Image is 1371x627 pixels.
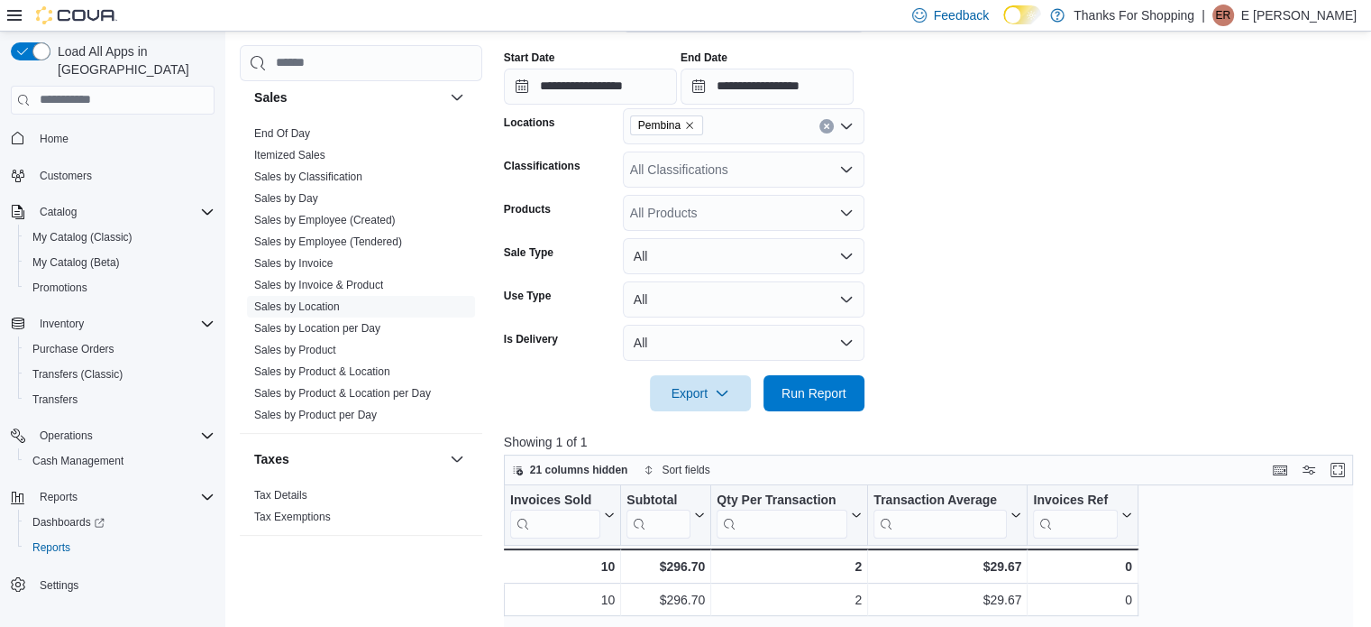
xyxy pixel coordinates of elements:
button: Run Report [763,375,864,411]
button: Open list of options [839,162,854,177]
a: Customers [32,165,99,187]
button: Home [4,125,222,152]
input: Dark Mode [1003,5,1041,24]
span: Sales by Product per Day [254,408,377,422]
span: Purchase Orders [32,342,114,356]
p: Showing 1 of 1 [504,433,1362,451]
span: Sales by Classification [254,170,362,184]
button: Inventory [32,313,91,335]
a: Itemized Sales [254,149,325,161]
span: Transfers (Classic) [25,364,215,385]
div: $296.70 [626,556,705,577]
a: My Catalog (Beta) [25,252,127,273]
span: Sales by Invoice [254,256,333,271]
a: Sales by Classification [254,171,362,183]
a: End Of Day [254,127,310,140]
a: Sales by Location per Day [254,322,380,335]
span: Dashboards [32,515,105,530]
div: 0 [1033,556,1131,577]
a: My Catalog (Classic) [25,226,140,248]
p: | [1202,5,1205,26]
button: Open list of options [839,206,854,220]
button: Qty Per Transaction [717,492,862,538]
div: E Robert [1212,5,1234,26]
span: ER [1215,5,1230,26]
span: Promotions [25,277,215,299]
span: Inventory [40,317,84,331]
a: Transfers [25,389,85,410]
div: 10 [509,556,615,577]
a: Sales by Product & Location [254,365,390,378]
div: $29.67 [873,589,1021,611]
button: Purchase Orders [18,337,222,362]
span: My Catalog (Beta) [25,252,215,273]
button: Clear input [819,119,834,134]
span: Catalog [40,205,77,219]
span: Promotions [32,281,87,295]
a: Sales by Product per Day [254,409,377,421]
span: Sales by Invoice & Product [254,278,383,292]
span: My Catalog (Beta) [32,255,120,270]
span: Export [661,375,740,411]
label: Start Date [504,51,555,65]
span: Home [40,132,69,146]
a: Sales by Location [254,300,340,313]
span: Catalog [32,201,215,223]
button: Keyboard shortcuts [1269,459,1291,481]
span: Sales by Location per Day [254,321,380,336]
div: 2 [717,556,862,577]
div: Subtotal [626,492,690,509]
button: Enter fullscreen [1327,459,1348,481]
input: Press the down key to open a popover containing a calendar. [681,69,854,105]
button: All [623,238,864,274]
a: Dashboards [18,510,222,535]
button: Transaction Average [873,492,1021,538]
label: Locations [504,115,555,130]
p: Thanks For Shopping [1074,5,1194,26]
span: Home [32,127,215,150]
span: Feedback [934,6,989,24]
label: Classifications [504,159,580,173]
button: Taxes [446,448,468,470]
button: 21 columns hidden [505,459,635,481]
span: Pembina [638,116,681,134]
span: Sales by Day [254,191,318,206]
div: Qty Per Transaction [717,492,847,509]
button: Settings [4,571,222,597]
button: Operations [4,423,222,448]
span: Sales by Employee (Created) [254,213,396,227]
a: Tax Exemptions [254,511,331,523]
button: Reports [18,535,222,560]
span: Tax Exemptions [254,510,331,524]
button: Subtotal [626,492,705,538]
a: Purchase Orders [25,338,122,360]
button: Promotions [18,275,222,300]
div: 0 [1033,589,1131,611]
a: Promotions [25,277,95,299]
a: Tax Details [254,489,307,502]
div: Qty Per Transaction [717,492,847,538]
span: Run Report [781,384,846,402]
span: Itemized Sales [254,148,325,162]
button: Cash Management [18,448,222,474]
div: Invoices Ref [1033,492,1117,538]
a: Sales by Product & Location per Day [254,387,431,400]
a: Dashboards [25,512,112,533]
button: All [623,281,864,318]
a: Sales by Day [254,192,318,205]
span: End Of Day [254,126,310,141]
h3: Sales [254,88,288,106]
span: Sales by Location [254,300,340,314]
span: Reports [40,490,78,504]
h3: Taxes [254,450,289,468]
span: My Catalog (Classic) [25,226,215,248]
span: Reports [32,486,215,508]
div: Invoices Ref [1033,492,1117,509]
span: 21 columns hidden [530,463,628,477]
div: Subtotal [626,492,690,538]
button: My Catalog (Beta) [18,250,222,275]
span: Operations [40,429,93,443]
button: Catalog [4,199,222,225]
span: My Catalog (Classic) [32,230,133,244]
